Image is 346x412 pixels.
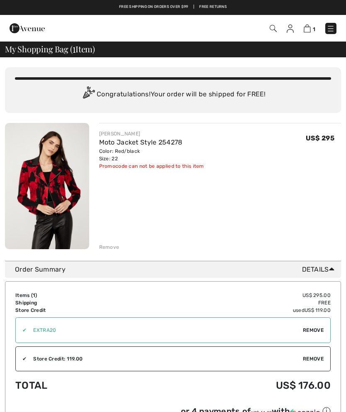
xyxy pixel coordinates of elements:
[304,23,315,33] a: 1
[306,134,334,142] span: US$ 295
[73,43,76,54] span: 1
[80,86,97,103] img: Congratulation2.svg
[10,24,45,32] a: 1ère Avenue
[5,123,89,249] img: Moto Jacket Style 254278
[15,371,132,400] td: Total
[287,25,294,33] img: My Info
[5,45,95,53] span: My Shopping Bag ( Item)
[199,4,227,10] a: Free Returns
[99,162,204,170] div: Promocode can not be applied to this item
[132,371,331,400] td: US$ 176.00
[99,138,183,146] a: Moto Jacket Style 254278
[270,25,277,32] img: Search
[304,25,311,32] img: Shopping Bag
[303,326,324,334] span: Remove
[132,292,331,299] td: US$ 295.00
[15,292,132,299] td: Items ( )
[313,26,315,32] span: 1
[15,307,132,314] td: Store Credit
[132,299,331,307] td: Free
[10,20,45,37] img: 1ère Avenue
[27,355,303,363] div: Store Credit: 119.00
[16,355,27,363] div: ✔
[99,147,204,162] div: Color: Red/black Size: 22
[27,318,303,343] input: Promo code
[16,326,27,334] div: ✔
[99,243,119,251] div: Remove
[99,130,204,137] div: [PERSON_NAME]
[132,307,331,314] td: used
[302,265,338,275] span: Details
[327,25,335,33] img: Menu
[33,292,35,298] span: 1
[305,307,331,313] span: US$ 119.00
[15,299,132,307] td: Shipping
[119,4,188,10] a: Free shipping on orders over $99
[303,355,324,363] span: Remove
[15,265,338,275] div: Order Summary
[15,86,331,103] div: Congratulations! Your order will be shipped for FREE!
